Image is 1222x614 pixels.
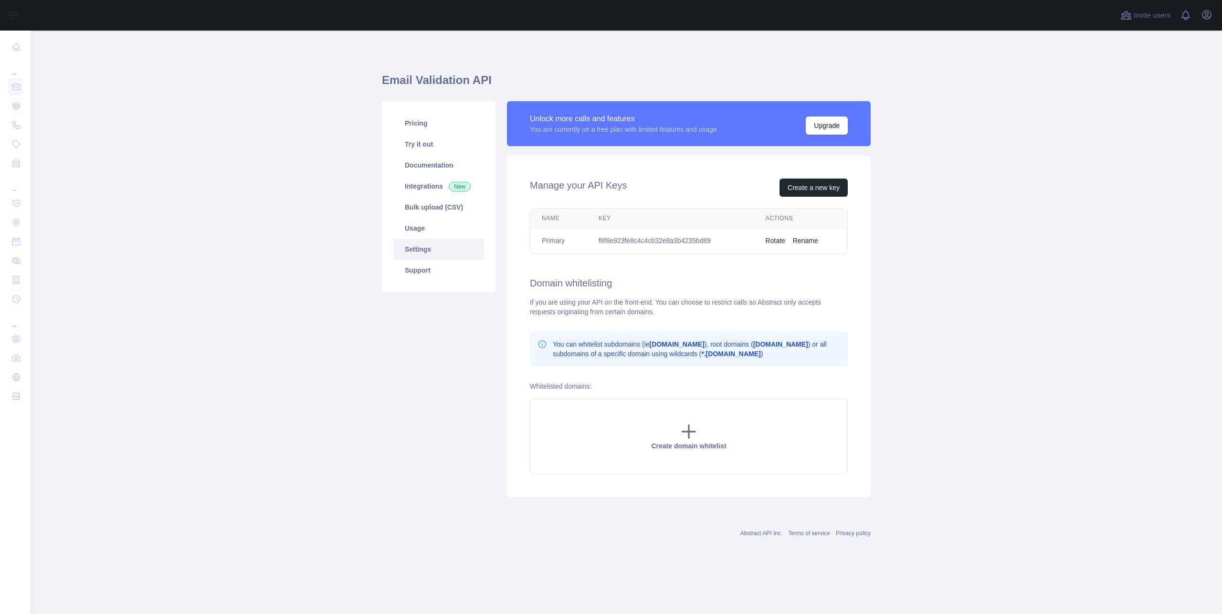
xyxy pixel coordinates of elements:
a: Pricing [393,113,484,134]
span: Create domain whitelist [651,442,726,450]
a: Support [393,260,484,281]
a: Abstract API Inc. [740,530,783,537]
a: Terms of service [788,530,830,537]
a: Integrations New [393,176,484,197]
button: Create a new key [780,179,848,197]
span: Invite users [1134,10,1170,21]
a: Settings [393,239,484,260]
h2: Domain whitelisting [530,276,848,290]
button: Invite users [1118,8,1172,23]
a: Usage [393,218,484,239]
td: Primary [530,228,587,254]
h2: Manage your API Keys [530,179,627,197]
a: Documentation [393,155,484,176]
b: *.[DOMAIN_NAME] [701,350,760,358]
b: [DOMAIN_NAME] [650,340,705,348]
th: Actions [754,209,847,228]
a: Try it out [393,134,484,155]
a: Privacy policy [836,530,871,537]
div: Unlock more calls and features [530,113,717,125]
span: New [449,182,471,191]
h1: Email Validation API [382,73,871,95]
div: If you are using your API on the front-end. You can choose to restrict calls so Abstract only acc... [530,297,848,317]
button: Rename [793,236,818,245]
button: Rotate [766,236,785,245]
a: Bulk upload (CSV) [393,197,484,218]
div: You are currently on a free plan with limited features and usage [530,125,717,134]
label: Whitelisted domains: [530,382,591,390]
div: ... [8,57,23,76]
b: [DOMAIN_NAME] [753,340,808,348]
div: ... [8,309,23,328]
button: Upgrade [806,116,848,135]
p: You can whitelist subdomains (ie ), root domains ( ) or all subdomains of a specific domain using... [553,339,840,359]
div: ... [8,174,23,193]
th: Key [587,209,754,228]
td: f8f6e923fe8c4c4cb32e8a3b4235bd89 [587,228,754,254]
th: Name [530,209,587,228]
